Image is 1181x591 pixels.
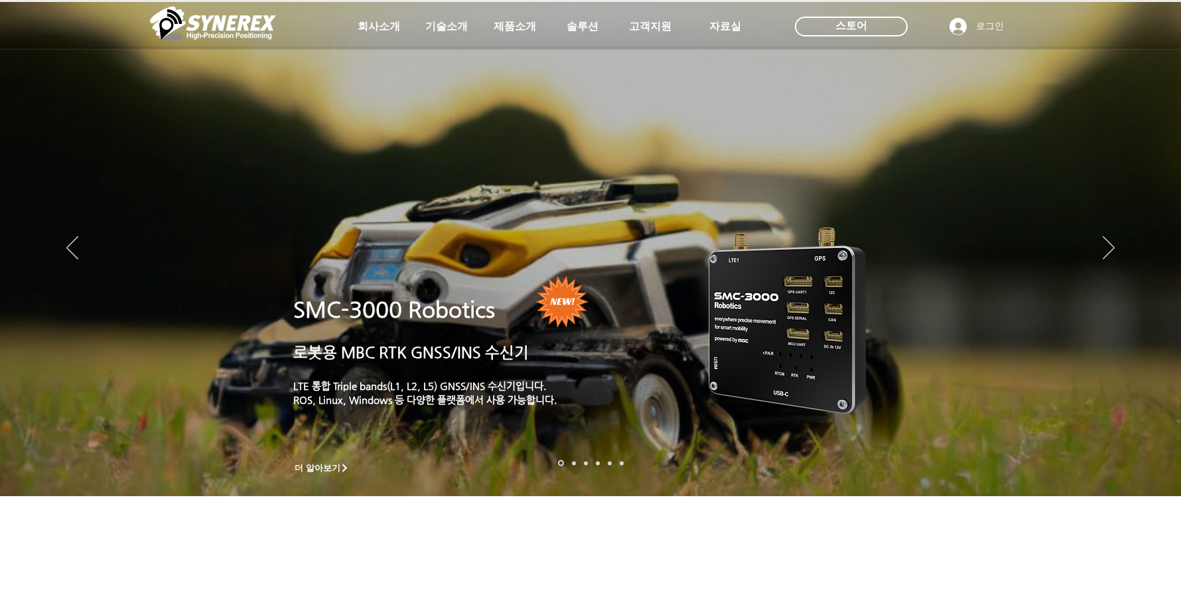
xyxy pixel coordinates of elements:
a: ROS, Linux, Windows 등 다양한 플랫폼에서 사용 가능합니다. [293,394,557,405]
span: 로그인 [971,20,1008,33]
a: 로봇 [608,461,612,465]
div: 스토어 [795,17,908,36]
span: 고객지원 [629,20,671,34]
span: 솔루션 [567,20,598,34]
span: 회사소개 [358,20,400,34]
a: 기술소개 [413,13,480,40]
a: 로봇- SMC 2000 [558,460,564,466]
a: 정밀농업 [620,461,624,465]
img: KakaoTalk_20241224_155801212.png [690,208,886,430]
span: 제품소개 [494,20,536,34]
span: 자료실 [709,20,741,34]
span: 스토어 [835,19,867,33]
a: 자료실 [692,13,758,40]
a: 솔루션 [549,13,616,40]
a: 고객지원 [617,13,683,40]
a: 회사소개 [346,13,412,40]
span: 기술소개 [425,20,468,34]
a: 로봇용 MBC RTK GNSS/INS 수신기 [293,344,529,361]
img: 씨너렉스_White_simbol_대지 1.png [150,3,276,43]
a: LTE 통합 Triple bands(L1, L2, L5) GNSS/INS 수신기입니다. [293,380,547,391]
a: 드론 8 - SMC 2000 [572,461,576,465]
span: 더 알아보기 [295,462,340,474]
a: 제품소개 [482,13,548,40]
a: 측량 IoT [584,461,588,465]
a: 더 알아보기 [289,460,355,476]
nav: 슬라이드 [554,460,628,466]
button: 다음 [1103,236,1115,261]
a: 자율주행 [596,461,600,465]
button: 이전 [66,236,78,261]
button: 로그인 [940,14,1013,39]
a: SMC-3000 Robotics [293,297,495,322]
